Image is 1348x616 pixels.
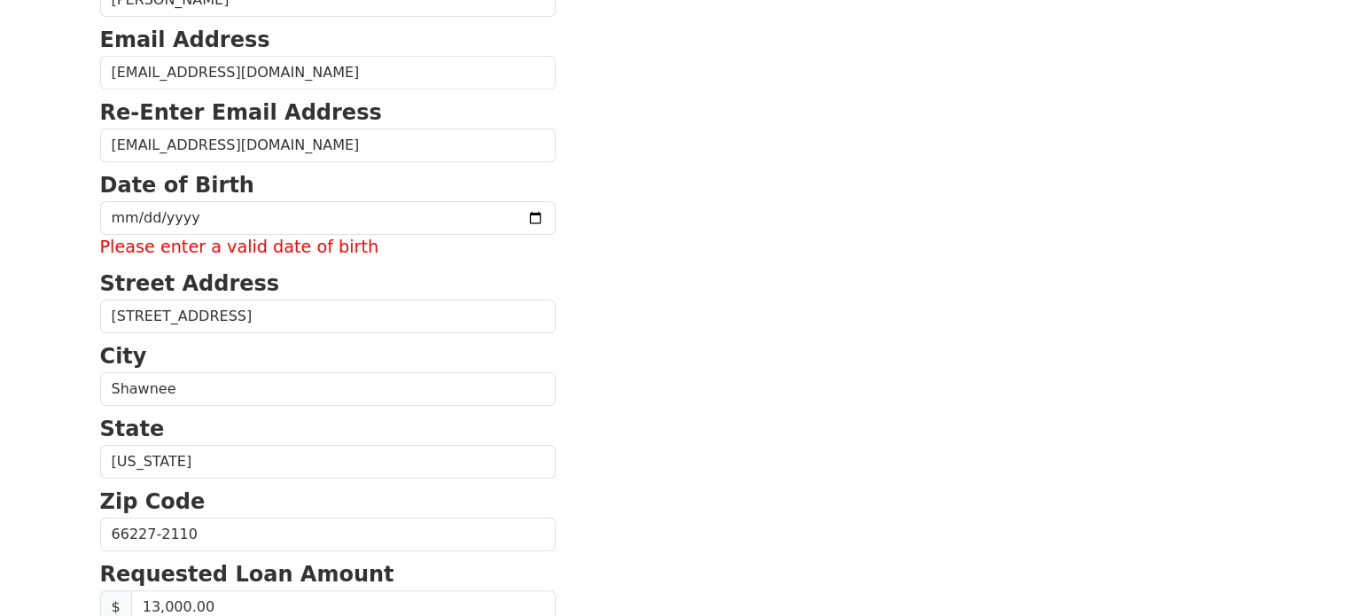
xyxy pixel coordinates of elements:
strong: Re-Enter Email Address [100,100,382,125]
strong: Requested Loan Amount [100,562,394,587]
strong: Date of Birth [100,173,254,198]
strong: Street Address [100,271,280,296]
input: Zip Code [100,518,556,551]
strong: State [100,417,165,441]
strong: Email Address [100,27,270,52]
input: Email Address [100,56,556,90]
label: Please enter a valid date of birth [100,235,556,261]
strong: Zip Code [100,489,206,514]
input: City [100,372,556,406]
input: Street Address [100,300,556,333]
strong: City [100,344,147,369]
input: Re-Enter Email Address [100,129,556,162]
